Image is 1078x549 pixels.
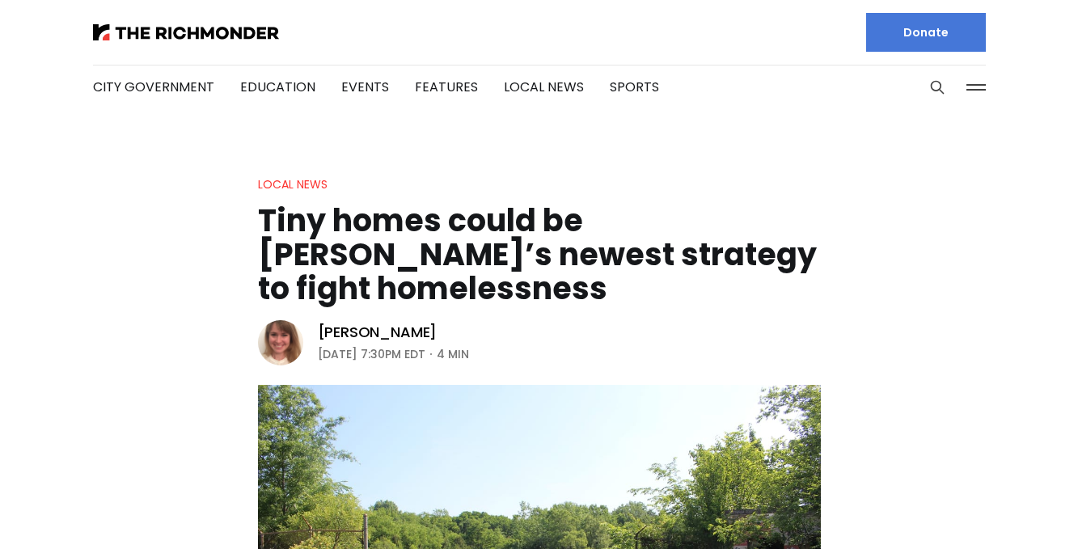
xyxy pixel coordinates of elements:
a: Local News [258,176,328,192]
a: Education [240,78,315,96]
button: Search this site [925,75,949,99]
h1: Tiny homes could be [PERSON_NAME]’s newest strategy to fight homelessness [258,204,821,306]
time: [DATE] 7:30PM EDT [318,344,425,364]
a: Sports [610,78,659,96]
a: Features [415,78,478,96]
a: Local News [504,78,584,96]
a: Events [341,78,389,96]
a: [PERSON_NAME] [318,323,438,342]
img: The Richmonder [93,24,279,40]
span: 4 min [437,344,469,364]
img: Sarah Vogelsong [258,320,303,365]
a: Donate [866,13,986,52]
a: City Government [93,78,214,96]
